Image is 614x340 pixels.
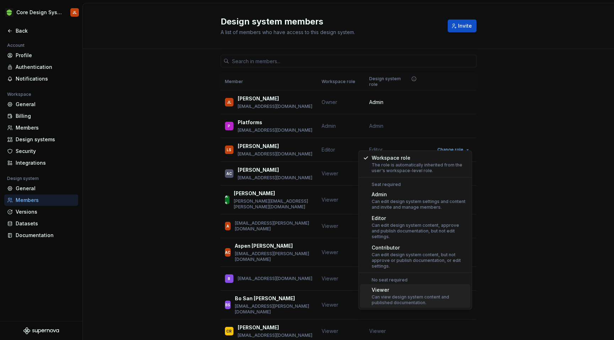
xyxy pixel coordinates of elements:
div: No seat required [360,277,470,283]
span: A list of members who have access to this design system. [221,29,355,35]
span: Admin [369,99,383,106]
div: Account [4,41,27,50]
p: [EMAIL_ADDRESS][DOMAIN_NAME] [238,104,312,109]
span: Viewer [322,249,338,255]
a: General [4,183,78,194]
a: Billing [4,110,78,122]
div: B [228,275,230,282]
div: A [226,223,229,230]
p: Aspen [PERSON_NAME] [235,242,293,249]
div: Security [16,148,75,155]
div: Can edit design system settings and content and invite and manage members. [372,199,468,210]
a: Notifications [4,73,78,84]
div: JL [227,99,231,106]
div: Suggestions [359,273,472,309]
span: Viewer [322,197,338,203]
p: [EMAIL_ADDRESS][DOMAIN_NAME] [238,175,312,181]
div: CR [226,328,232,335]
span: Owner [322,99,337,105]
div: Viewer [372,286,468,294]
div: Members [16,197,75,204]
span: Viewer [322,170,338,176]
div: Design system role [369,76,418,87]
div: Admin [372,191,468,198]
p: [EMAIL_ADDRESS][PERSON_NAME][DOMAIN_NAME] [235,303,313,315]
span: Editor [369,146,383,153]
a: Design systems [4,134,78,145]
span: Invite [458,22,472,29]
a: Security [4,146,78,157]
a: Documentation [4,230,78,241]
div: Notifications [16,75,75,82]
span: Admin [322,123,336,129]
span: Viewer [322,302,338,308]
div: Documentation [16,232,75,239]
div: General [16,185,75,192]
div: AS [225,193,230,207]
p: [PERSON_NAME][EMAIL_ADDRESS][PERSON_NAME][DOMAIN_NAME] [234,198,313,210]
p: [EMAIL_ADDRESS][DOMAIN_NAME] [238,276,312,281]
div: Core Design System [16,9,62,16]
p: [EMAIL_ADDRESS][DOMAIN_NAME] [238,333,312,338]
svg: Supernova Logo [23,327,59,334]
div: The role is automatically inherited from the user's workspace-level role. [372,162,468,174]
span: Viewer [322,275,338,281]
div: LS [227,146,231,153]
div: General [16,101,75,108]
div: Suggestions [359,177,472,273]
a: Datasets [4,218,78,229]
div: Authentication [16,64,75,71]
div: Versions [16,208,75,215]
input: Search in members... [229,55,476,67]
button: Core Design SystemJL [1,5,81,20]
div: Can edit design system content, but not approve or publish documentation, or edit settings. [372,252,468,269]
div: JL [72,10,77,15]
span: Viewer [322,328,338,334]
p: [EMAIL_ADDRESS][PERSON_NAME][DOMAIN_NAME] [235,220,313,232]
p: Platforms [238,119,262,126]
p: [PERSON_NAME] [238,95,279,102]
div: Members [16,124,75,131]
div: Suggestions [359,151,472,177]
p: [PERSON_NAME] [238,166,279,174]
span: Admin [369,122,383,130]
div: Workspace role [372,154,468,161]
div: Workspace [4,90,34,99]
th: Workspace role [317,73,365,91]
div: Can view design system content and published documentation. [372,294,468,306]
div: Contributor [372,244,468,251]
a: Profile [4,50,78,61]
button: Change role [434,145,472,155]
a: Integrations [4,157,78,169]
p: [PERSON_NAME] [238,143,279,150]
div: Seat required [360,182,470,187]
div: Design system [4,174,42,183]
a: Versions [4,206,78,218]
span: Editor [322,147,335,153]
div: Editor [372,215,468,222]
a: General [4,99,78,110]
div: P [228,122,230,130]
div: Can edit design system content, approve and publish documentation, but not edit settings. [372,223,468,240]
p: [PERSON_NAME] [234,190,275,197]
div: Datasets [16,220,75,227]
a: Members [4,122,78,133]
button: Invite [448,20,476,32]
div: AC [225,249,231,256]
th: Member [221,73,317,91]
div: Billing [16,113,75,120]
img: 236da360-d76e-47e8-bd69-d9ae43f958f1.png [5,8,14,17]
span: Viewer [369,328,386,335]
span: Viewer [322,223,338,229]
div: BS [225,301,230,308]
p: [EMAIL_ADDRESS][DOMAIN_NAME] [238,127,312,133]
p: [EMAIL_ADDRESS][PERSON_NAME][DOMAIN_NAME] [235,251,313,262]
div: Design systems [16,136,75,143]
p: [PERSON_NAME] [238,324,279,331]
h2: Design system members [221,16,439,27]
p: Bo San [PERSON_NAME] [235,295,295,302]
div: Back [16,27,75,34]
a: Authentication [4,61,78,73]
div: Integrations [16,159,75,166]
